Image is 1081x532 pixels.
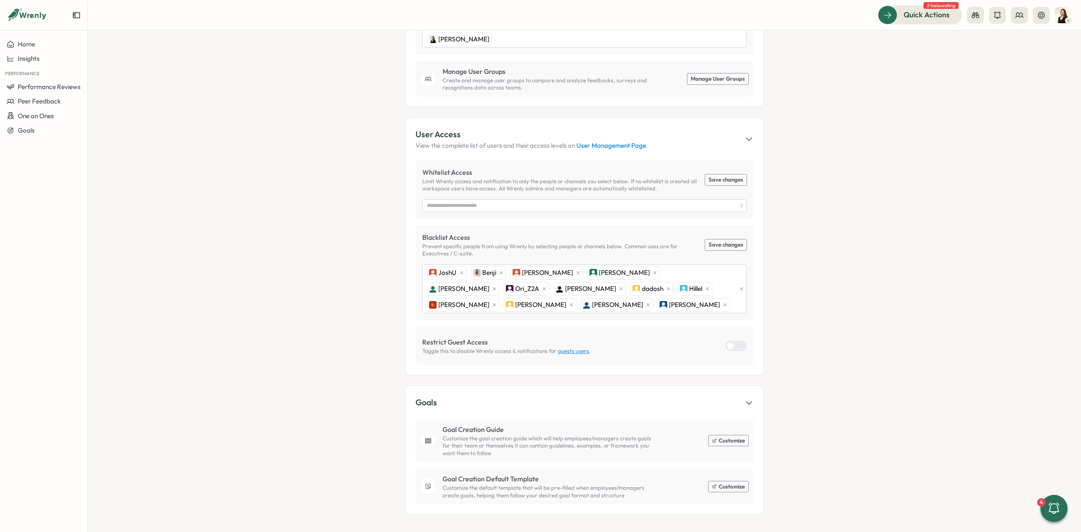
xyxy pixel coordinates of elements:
p: Restrict Guest Access [422,337,488,347]
span: One on Ones [18,112,54,120]
img: Guy Regev [660,301,667,309]
button: Save changes [705,174,747,185]
span: [PERSON_NAME] [438,284,489,293]
p: Goal Creation Guide [443,424,659,435]
div: 4 [1037,498,1046,507]
span: 2 tasks waiting [923,2,959,9]
span: [PERSON_NAME] [669,300,720,309]
p: Blacklist Access [422,232,698,243]
button: User AccessView the complete list of users and their access levels on User Management Page. [416,128,753,150]
span: [PERSON_NAME] [515,300,566,309]
span: JoshU [438,268,456,277]
p: Manage User Groups [443,66,659,77]
p: Create and manage user groups to compare and analyze feedbacks, surveys and recognitions data acr... [443,77,659,92]
img: Kostiantyn Kostiuk [589,269,597,277]
img: Tena [583,301,590,309]
a: guests users [558,347,589,354]
p: Toggle this to disable Wrenly access & notifications for . [422,347,665,355]
span: Insights [18,54,40,62]
img: Bohdan Fedorov [429,301,437,309]
span: [PERSON_NAME] [592,300,643,309]
p: Customize the goal creation guide which will help employees/managers create goals for their team ... [443,435,659,457]
span: Goals [18,126,35,134]
p: Prevent specific people from using Wrenly by selecting people or channels below. Common uses are ... [422,243,698,258]
span: Ori_Z2A [515,284,539,293]
span: [PERSON_NAME] [438,300,489,309]
span: Home [18,40,35,48]
img: Hillel [680,285,687,293]
div: User Access [416,128,648,141]
p: Whitelist Access [422,167,698,178]
span: Quick Actions [904,9,950,20]
div: Goals [416,396,437,409]
img: Sarabjeet [506,301,513,309]
p: View the complete list of users and their access levels on . [416,141,648,150]
img: JoshU [429,269,437,277]
a: Manage User Groups [687,73,748,84]
button: Expand sidebar [72,11,81,19]
img: Ori_Z2A [506,285,513,293]
span: Benji [482,268,496,277]
span: Performance Reviews [18,83,81,91]
a: User Management Page [576,141,646,149]
span: Peer Feedback [18,97,61,105]
span: [PERSON_NAME] [565,284,616,293]
p: Limit Wrenly access and notification to only the people or channels you select below. If no white... [422,178,698,193]
img: Josh [429,285,437,293]
span: dadosh [642,284,663,293]
p: Goal Creation Default Template [443,474,659,484]
span: Hillel [689,284,702,293]
img: Gal Karmon [556,285,563,293]
span: [PERSON_NAME] [599,268,650,277]
button: Save changes [705,239,747,250]
span: [PERSON_NAME] [522,268,573,277]
img: Anastasiya Muchkayev [429,35,437,43]
img: Benji [473,269,481,277]
button: Quick Actions [878,5,962,24]
button: Customize [709,435,748,446]
button: Goals [416,396,753,409]
button: 4 [1040,495,1067,522]
img: Anastasiya Muchkayev [1055,7,1071,23]
button: Customize [709,481,748,492]
p: Customize the default template that will be pre-filled when employees/managers create goals, help... [443,484,659,499]
span: [PERSON_NAME] [438,35,489,44]
img: Bohdan [513,269,520,277]
img: dadosh [633,285,640,293]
